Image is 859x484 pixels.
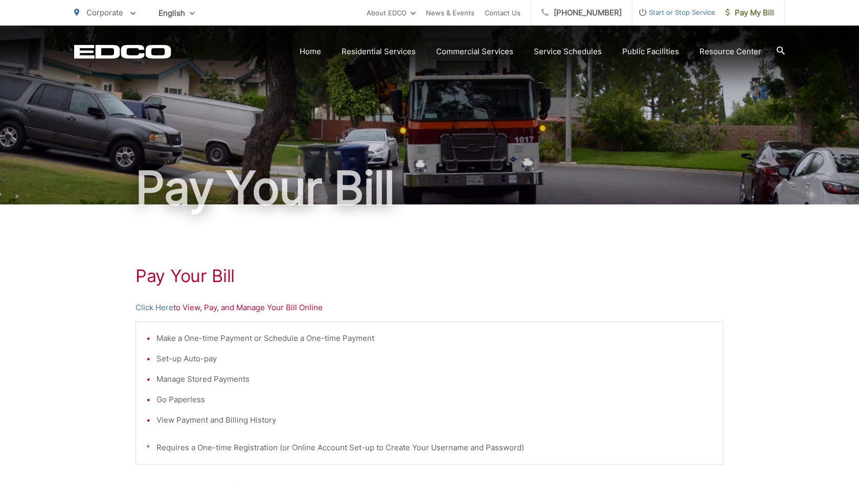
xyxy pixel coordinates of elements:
p: * Requires a One-time Registration (or Online Account Set-up to Create Your Username and Password) [146,442,713,454]
li: Go Paperless [156,394,713,406]
a: Home [300,45,321,58]
a: Click Here [135,302,173,314]
a: News & Events [426,7,474,19]
a: Residential Services [342,45,416,58]
span: Pay My Bill [726,7,774,19]
a: Resource Center [699,45,761,58]
li: Make a One-time Payment or Schedule a One-time Payment [156,332,713,344]
a: EDCD logo. Return to the homepage. [74,44,171,59]
a: Service Schedules [534,45,602,58]
a: Public Facilities [622,45,679,58]
a: About EDCO [367,7,416,19]
h1: Pay Your Bill [74,163,785,214]
span: Corporate [86,8,123,17]
li: Manage Stored Payments [156,373,713,385]
p: to View, Pay, and Manage Your Bill Online [135,302,724,314]
h1: Pay Your Bill [135,266,724,286]
a: Commercial Services [436,45,513,58]
span: English [151,4,202,22]
a: Contact Us [485,7,521,19]
li: Set-up Auto-pay [156,353,713,365]
li: View Payment and Billing History [156,414,713,426]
